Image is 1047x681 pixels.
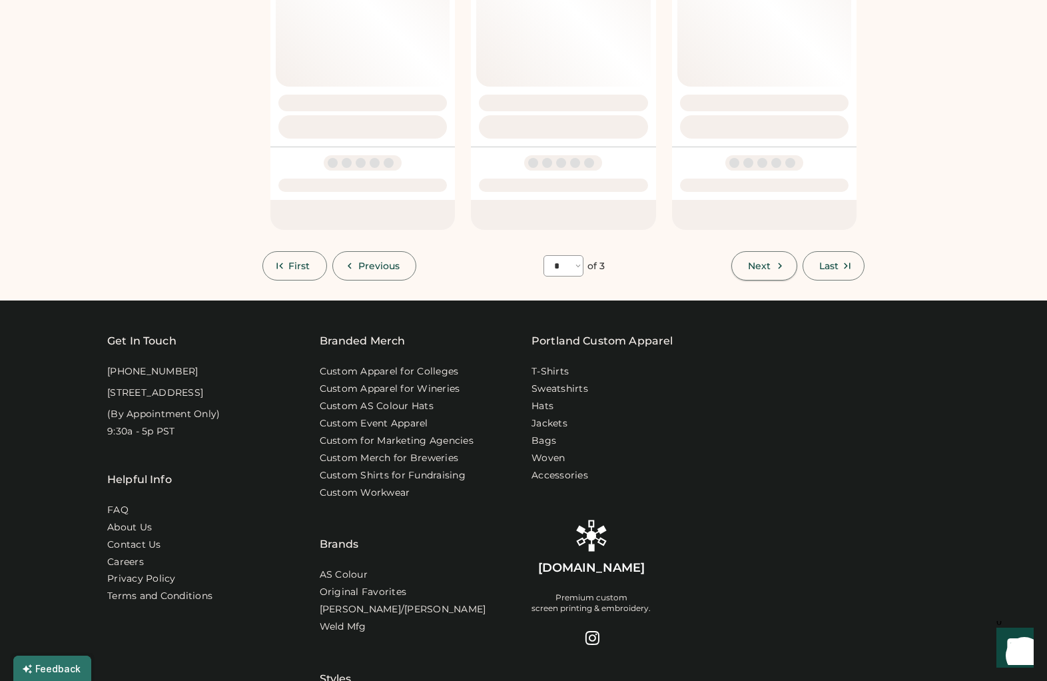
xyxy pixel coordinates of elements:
[320,603,486,616] a: [PERSON_NAME]/[PERSON_NAME]
[107,386,203,400] div: [STREET_ADDRESS]
[531,434,556,448] a: Bags
[731,251,797,281] button: Next
[107,333,176,349] div: Get In Touch
[107,556,144,569] a: Careers
[320,434,474,448] a: Custom for Marketing Agencies
[107,365,198,378] div: [PHONE_NUMBER]
[107,408,220,421] div: (By Appointment Only)
[587,260,605,273] div: of 3
[358,261,400,271] span: Previous
[531,469,588,482] a: Accessories
[531,365,569,378] a: T-Shirts
[320,365,459,378] a: Custom Apparel for Colleges
[107,472,172,488] div: Helpful Info
[107,572,176,586] a: Privacy Policy
[531,592,651,614] div: Premium custom screen printing & embroidery.
[320,452,459,465] a: Custom Merch for Breweries
[107,521,152,534] a: About Us
[531,400,553,413] a: Hats
[531,382,588,396] a: Sweatshirts
[320,568,368,582] a: AS Colour
[320,586,407,599] a: Original Favorites
[320,417,428,430] a: Custom Event Apparel
[748,261,771,271] span: Next
[803,251,865,281] button: Last
[332,251,417,281] button: Previous
[107,504,129,517] a: FAQ
[320,620,366,634] a: Weld Mfg
[288,261,310,271] span: First
[538,560,645,576] div: [DOMAIN_NAME]
[320,382,460,396] a: Custom Apparel for Wineries
[107,425,175,438] div: 9:30a - 5p PST
[575,520,607,552] img: Rendered Logo - Screens
[531,417,567,430] a: Jackets
[320,333,406,349] div: Branded Merch
[107,538,161,552] a: Contact Us
[320,469,466,482] a: Custom Shirts for Fundraising
[320,486,410,500] a: Custom Workwear
[320,503,359,552] div: Brands
[107,590,212,603] div: Terms and Conditions
[531,333,673,349] a: Portland Custom Apparel
[320,400,434,413] a: Custom AS Colour Hats
[531,452,565,465] a: Woven
[984,621,1041,678] iframe: Front Chat
[262,251,327,281] button: First
[819,261,839,271] span: Last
